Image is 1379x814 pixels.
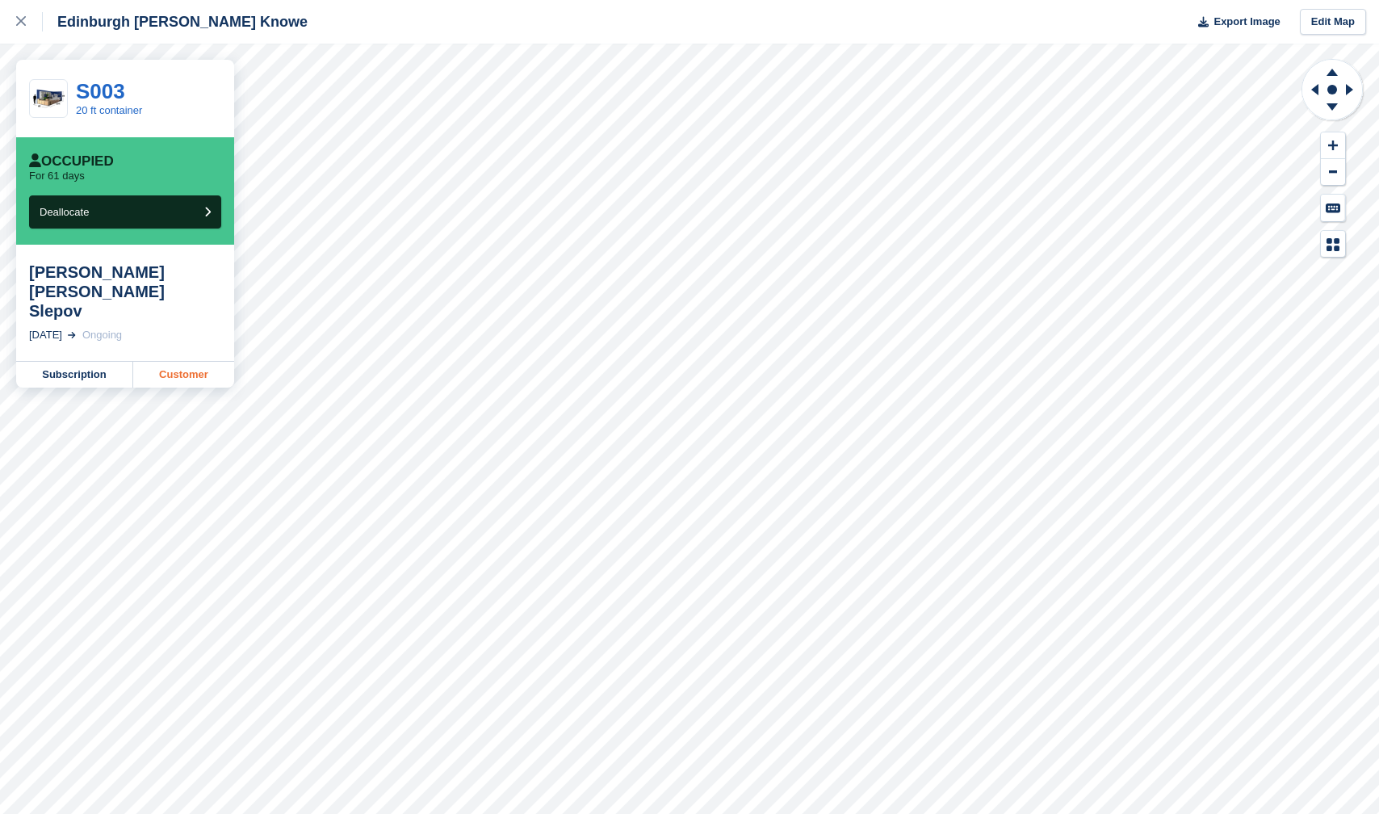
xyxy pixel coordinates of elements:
button: Export Image [1188,9,1280,36]
span: Deallocate [40,206,89,218]
p: For 61 days [29,170,85,183]
div: Occupied [29,153,114,170]
button: Map Legend [1321,231,1345,258]
a: Subscription [16,362,133,388]
div: [PERSON_NAME] [PERSON_NAME] Slepov [29,262,221,321]
div: Edinburgh [PERSON_NAME] Knowe [43,12,308,31]
a: 20 ft container [76,104,142,116]
a: Customer [133,362,234,388]
div: Ongoing [82,327,122,343]
div: [DATE] [29,327,62,343]
img: arrow-right-light-icn-cde0832a797a2874e46488d9cf13f60e5c3a73dbe684e267c42b8395dfbc2abf.svg [68,332,76,338]
span: Export Image [1213,14,1280,30]
button: Zoom In [1321,132,1345,159]
button: Keyboard Shortcuts [1321,195,1345,221]
button: Deallocate [29,195,221,229]
img: 20-ft-container.jpg [30,85,67,113]
button: Zoom Out [1321,159,1345,186]
a: Edit Map [1300,9,1366,36]
a: S003 [76,79,125,103]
